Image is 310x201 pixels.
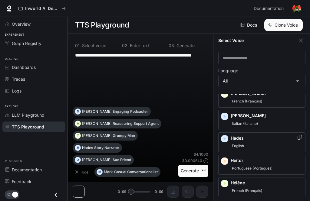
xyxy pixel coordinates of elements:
a: Feedback [2,176,65,187]
span: Documentation [254,5,284,12]
span: LLM Playground [12,112,45,118]
button: Hide [73,167,92,177]
span: French (Français) [231,187,263,194]
button: A[PERSON_NAME]Reassuring Support Agent [73,119,161,128]
div: M [97,167,102,177]
p: [PERSON_NAME] [231,113,303,119]
img: User avatar [292,4,301,13]
a: TTS Playground [2,122,65,132]
div: H [75,143,81,153]
p: [PERSON_NAME] [82,134,111,138]
button: All workspaces [16,2,68,15]
p: Inworld AI Demos [25,6,59,11]
a: Docs [239,19,259,31]
p: Hades [231,135,303,141]
span: Dashboards [12,64,36,70]
span: French (Français) [231,98,263,105]
span: Dark mode toggle [12,191,18,198]
span: Traces [12,76,25,82]
div: O [75,155,81,165]
h1: TTS Playground [75,19,129,31]
p: Casual Conversationalist [114,170,158,174]
span: Graph Registry [12,40,41,47]
button: MMarkCasual Conversationalist [94,167,160,177]
p: ⌘⏎ [201,169,206,173]
a: Graph Registry [2,38,65,49]
p: Engaging Podcaster [113,110,148,113]
p: Language [218,69,238,73]
button: HHadesStory Narrator [73,143,122,153]
p: Grumpy Man [113,134,135,138]
p: Hades [82,146,93,150]
button: T[PERSON_NAME]Grumpy Man [73,131,138,141]
p: [PERSON_NAME] [82,122,111,125]
a: Documentation [251,2,288,15]
a: Overview [2,19,65,29]
p: Reassuring Support Agent [113,122,159,125]
button: User avatar [291,2,303,15]
span: Overview [12,21,31,27]
span: Documentation [12,167,42,173]
button: O[PERSON_NAME]Sad Friend [73,155,134,165]
p: 0 3 . [169,44,175,48]
div: D [75,107,81,116]
span: Portuguese (Português) [231,165,274,172]
p: Enter text [129,44,149,48]
button: Clone Voice [264,19,303,31]
span: English [231,142,245,150]
p: Select voice [81,44,106,48]
div: A [75,119,81,128]
button: Copy Voice ID [297,135,303,140]
p: $ 0.000640 [182,158,202,163]
p: [PERSON_NAME] [82,158,111,162]
span: Italian (Italiano) [231,120,259,127]
button: Generate⌘⏎ [178,165,208,177]
a: LLM Playground [2,110,65,120]
a: Dashboards [2,62,65,73]
span: Logs [12,88,21,94]
p: Heitor [231,157,303,164]
p: 64 / 1000 [194,152,208,157]
p: 0 1 . [75,44,81,48]
span: Feedback [12,178,31,185]
a: Traces [2,74,65,84]
a: Logs [2,86,65,96]
p: Mark [104,170,113,174]
p: Story Narrator [94,146,119,150]
div: All [219,75,305,87]
button: Close drawer [49,189,63,201]
a: Documentation [2,164,65,175]
button: D[PERSON_NAME]Engaging Podcaster [73,107,151,116]
p: Hélène [231,180,303,186]
p: Sad Friend [113,158,131,162]
p: Generate [175,44,195,48]
div: T [75,131,81,141]
span: TTS Playground [12,124,44,130]
p: [PERSON_NAME] [82,110,111,113]
p: 0 2 . [122,44,129,48]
